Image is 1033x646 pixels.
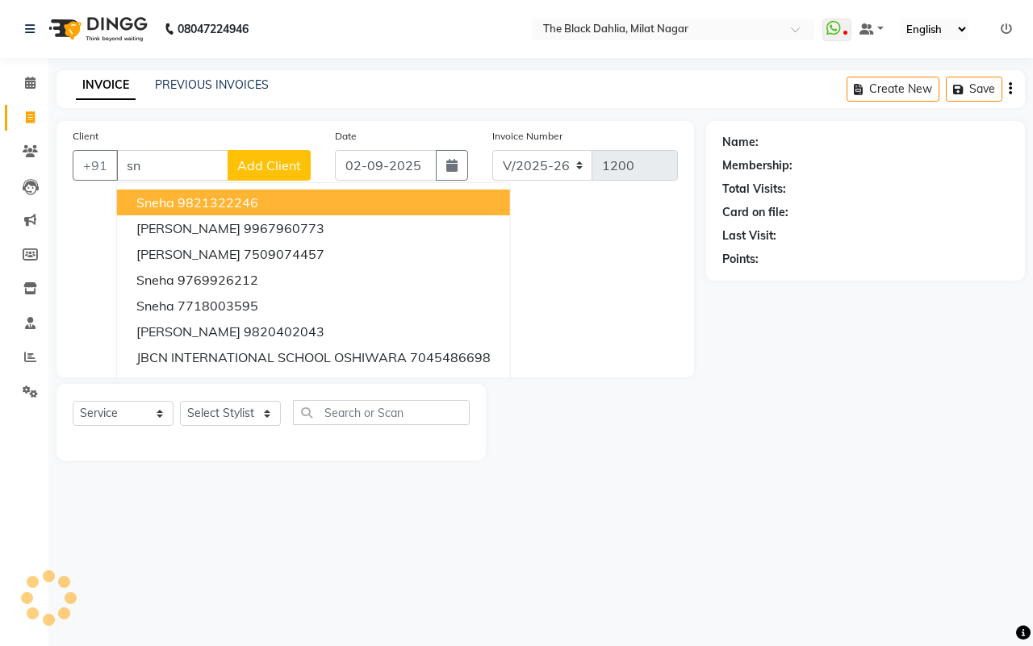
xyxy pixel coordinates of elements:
label: Client [73,129,98,144]
span: [PERSON_NAME] [136,375,240,391]
ngb-highlight: 9820402043 [244,323,324,340]
ngb-highlight: 7509074457 [244,246,324,262]
button: Add Client [228,150,311,181]
div: Last Visit: [722,227,776,244]
span: JBCN INTERNATIONAL SCHOOL OSHIWARA [136,349,407,365]
a: PREVIOUS INVOICES [155,77,269,92]
span: [PERSON_NAME] [136,220,240,236]
div: Total Visits: [722,181,786,198]
ngb-highlight: 8369469692 [244,375,324,391]
ngb-highlight: 9769926212 [178,272,258,288]
span: [PERSON_NAME] [136,246,240,262]
button: +91 [73,150,118,181]
b: 08047224946 [178,6,249,52]
ngb-highlight: 9821322246 [178,194,258,210]
label: Invoice Number [492,129,563,144]
input: Search by Name/Mobile/Email/Code [116,150,228,181]
ngb-highlight: 7718003595 [178,298,258,314]
a: INVOICE [76,71,136,100]
div: Card on file: [722,204,788,221]
button: Create New [847,77,939,102]
div: Points: [722,251,759,268]
span: Add Client [237,157,301,173]
span: sneha [136,298,174,314]
span: [PERSON_NAME] [136,323,240,340]
span: Sneha [136,272,174,288]
button: Save [946,77,1002,102]
div: Name: [722,134,759,151]
label: Date [335,129,357,144]
span: sneha [136,194,174,210]
img: logo [41,6,152,52]
input: Search or Scan [293,400,470,425]
span: Select & add items from the list below [73,200,678,361]
ngb-highlight: 9967960773 [244,220,324,236]
div: Membership: [722,157,793,174]
ngb-highlight: 7045486698 [410,349,491,365]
